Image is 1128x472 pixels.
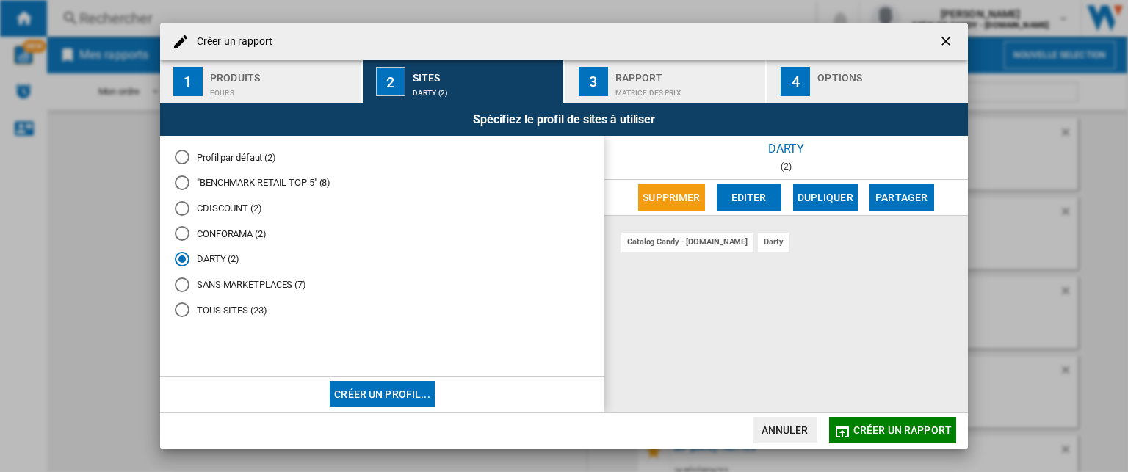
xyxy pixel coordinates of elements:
button: 3 Rapport Matrice des prix [565,60,767,103]
md-radio-button: CDISCOUNT (2) [175,201,590,215]
div: 4 [781,67,810,96]
md-radio-button: CONFORAMA (2) [175,227,590,241]
ng-md-icon: getI18NText('BUTTONS.CLOSE_DIALOG') [939,34,956,51]
div: Options [817,66,962,81]
md-radio-button: Profil par défaut (2) [175,150,590,164]
h4: Créer un rapport [189,35,273,49]
button: Créer un rapport [829,417,956,443]
button: 1 Produits Fours [160,60,362,103]
div: Fours [210,81,355,97]
div: Spécifiez le profil de sites à utiliser [160,103,968,136]
button: Créer un profil... [330,381,435,407]
div: DARTY (2) [413,81,557,97]
div: DARTY [604,136,968,161]
md-radio-button: DARTY (2) [175,253,590,266]
div: Produits [210,66,355,81]
div: (2) [604,161,968,172]
span: Créer un rapport [853,424,952,436]
div: 3 [579,67,608,96]
button: Supprimer [638,184,704,211]
div: darty [758,233,789,251]
button: 2 Sites DARTY (2) [363,60,565,103]
md-radio-button: TOUS SITES (23) [175,303,590,317]
md-radio-button: "BENCHMARK RETAIL TOP 5" (8) [175,176,590,190]
div: Sites [413,66,557,81]
div: Matrice des prix [615,81,760,97]
div: Rapport [615,66,760,81]
div: catalog candy - [DOMAIN_NAME] [621,233,753,251]
button: getI18NText('BUTTONS.CLOSE_DIALOG') [933,27,962,57]
div: 2 [376,67,405,96]
button: Annuler [753,417,817,443]
md-dialog: Créer un ... [160,23,968,449]
button: 4 Options [767,60,968,103]
div: 1 [173,67,203,96]
md-radio-button: SANS MARKETPLACES (7) [175,277,590,291]
button: Dupliquer [793,184,858,211]
button: Partager [869,184,934,211]
button: Editer [717,184,781,211]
